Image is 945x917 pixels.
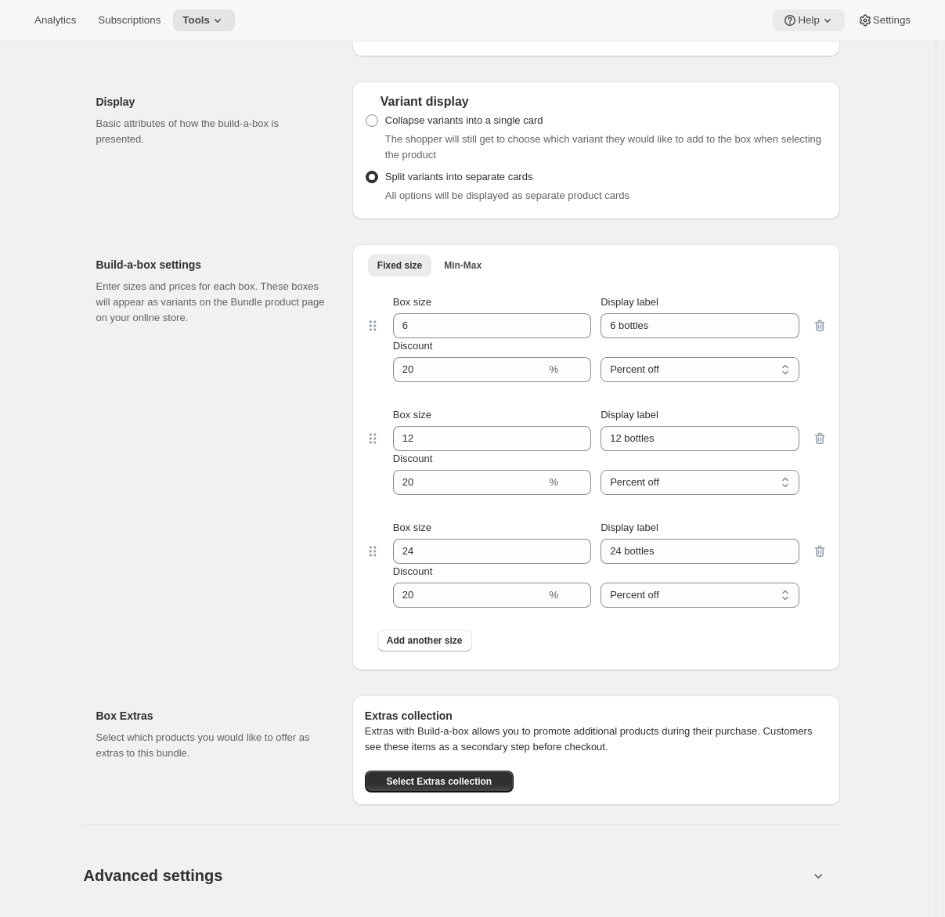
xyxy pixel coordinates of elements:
[601,296,658,308] span: Display label
[365,724,828,755] p: Extras with Build-a-box allows you to promote additional products during their purchase. Customer...
[98,14,161,27] span: Subscriptions
[601,522,658,533] span: Display label
[96,730,327,761] p: Select which products you would like to offer as extras to this bundle.
[848,9,920,31] button: Settings
[74,845,818,905] button: Advanced settings
[601,313,799,338] input: Display label
[393,539,568,564] input: Box size
[173,9,235,31] button: Tools
[444,259,482,272] span: Min-Max
[385,190,629,201] span: All options will be displayed as separate product cards
[873,14,911,27] span: Settings
[385,133,821,161] span: The shopper will still get to choose which variant they would like to add to the box when selecti...
[385,171,533,182] span: Split variants into separate cards
[84,863,223,888] span: Advanced settings
[387,634,463,647] span: Add another size
[88,9,170,31] button: Subscriptions
[393,313,568,338] input: Box size
[96,257,327,273] h2: Build-a-box settings
[393,565,433,577] span: Discount
[798,14,819,27] span: Help
[96,94,327,110] h2: Display
[550,363,559,375] span: %
[393,296,431,308] span: Box size
[393,340,433,352] span: Discount
[365,708,828,724] h6: Extras collection
[601,426,799,451] input: Display label
[385,114,543,126] span: Collapse variants into a single card
[550,589,559,601] span: %
[25,9,85,31] button: Analytics
[601,409,658,421] span: Display label
[601,539,799,564] input: Display label
[386,775,492,788] span: Select Extras collection
[377,259,422,272] span: Fixed size
[773,9,844,31] button: Help
[393,426,568,451] input: Box size
[393,409,431,421] span: Box size
[550,476,559,488] span: %
[365,771,514,792] button: Select Extras collection
[96,708,327,724] h2: Box Extras
[365,94,828,110] div: Variant display
[34,14,76,27] span: Analytics
[96,279,327,326] p: Enter sizes and prices for each box. These boxes will appear as variants on the Bundle product pa...
[377,630,472,652] button: Add another size
[182,14,210,27] span: Tools
[393,453,433,464] span: Discount
[393,522,431,533] span: Box size
[96,116,327,147] p: Basic attributes of how the build-a-box is presented.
